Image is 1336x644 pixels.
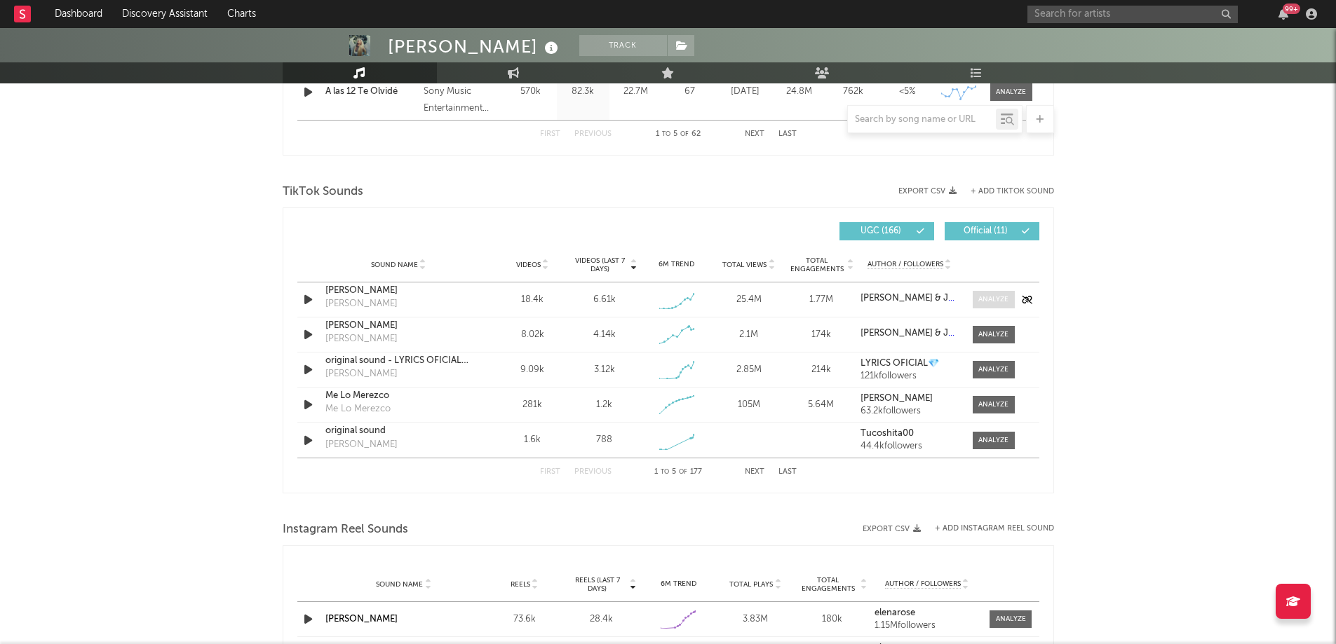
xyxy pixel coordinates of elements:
[898,187,957,196] button: Export CSV
[778,130,797,138] button: Last
[729,580,773,589] span: Total Plays
[797,576,859,593] span: Total Engagements
[325,438,398,452] div: [PERSON_NAME]
[371,261,418,269] span: Sound Name
[861,429,914,438] strong: Tucoshita00
[666,85,715,99] div: 67
[861,371,958,381] div: 121k followers
[325,319,472,333] a: [PERSON_NAME]
[716,328,781,342] div: 2.1M
[593,328,616,342] div: 4.14k
[325,402,391,416] div: Me Lo Merezco
[935,525,1054,533] button: + Add Instagram Reel Sound
[884,85,931,99] div: <5%
[500,398,565,412] div: 281k
[325,367,398,381] div: [PERSON_NAME]
[745,130,764,138] button: Next
[283,521,408,538] span: Instagram Reel Sounds
[861,329,975,338] strong: [PERSON_NAME] & JQuiles
[388,35,562,58] div: [PERSON_NAME]
[661,469,669,475] span: to
[594,363,615,377] div: 3.12k
[861,359,958,369] a: LYRICS OFICIAL💎
[596,398,612,412] div: 1.2k
[640,464,717,481] div: 1 5 177
[325,85,417,99] a: A las 12 Te Olvidé
[500,328,565,342] div: 8.02k
[839,222,934,240] button: UGC(166)
[1278,8,1288,20] button: 99+
[716,363,781,377] div: 2.85M
[788,328,853,342] div: 174k
[885,580,961,589] span: Author / Followers
[644,579,714,589] div: 6M Trend
[376,580,423,589] span: Sound Name
[957,188,1054,196] button: + Add TikTok Sound
[560,85,606,99] div: 82.3k
[863,525,921,533] button: Export CSV
[574,130,612,138] button: Previous
[511,580,530,589] span: Reels
[776,85,823,99] div: 24.8M
[848,114,996,125] input: Search by song name or URL
[644,259,709,270] div: 6M Trend
[500,433,565,447] div: 1.6k
[325,424,472,438] a: original sound
[716,398,781,412] div: 105M
[745,468,764,476] button: Next
[875,608,980,618] a: elenarose
[830,85,877,99] div: 762k
[788,293,853,307] div: 1.77M
[508,85,553,99] div: 570k
[500,293,565,307] div: 18.4k
[283,184,363,200] span: TikTok Sounds
[679,469,687,475] span: of
[875,621,980,631] div: 1.15M followers
[325,297,398,311] div: [PERSON_NAME]
[424,67,500,117] div: (P) 2023, 2024 Sony Music Entertainment México, S.A. de C.V.
[325,354,472,368] a: original sound - LYRICS OFICIAL💎
[720,612,790,626] div: 3.83M
[662,131,670,137] span: to
[680,131,689,137] span: of
[875,608,915,617] strong: elenarose
[572,256,628,273] span: Videos (last 7 days)
[567,612,637,626] div: 28.4k
[540,468,560,476] button: First
[325,615,398,624] a: [PERSON_NAME]
[574,468,612,476] button: Previous
[861,441,958,451] div: 44.4k followers
[325,389,472,403] a: Me Lo Merezco
[1283,4,1300,14] div: 99 +
[861,394,958,404] a: [PERSON_NAME]
[971,188,1054,196] button: + Add TikTok Sound
[490,612,560,626] div: 73.6k
[861,359,939,368] strong: LYRICS OFICIAL💎
[567,576,628,593] span: Reels (last 7 days)
[516,261,541,269] span: Videos
[788,256,845,273] span: Total Engagements
[596,433,612,447] div: 788
[579,35,667,56] button: Track
[325,284,472,298] a: [PERSON_NAME]
[861,394,933,403] strong: [PERSON_NAME]
[325,332,398,346] div: [PERSON_NAME]
[921,525,1054,533] div: + Add Instagram Reel Sound
[722,261,767,269] span: Total Views
[778,468,797,476] button: Last
[722,85,769,99] div: [DATE]
[861,294,975,303] strong: [PERSON_NAME] & JQuiles
[1027,6,1238,23] input: Search for artists
[716,293,781,307] div: 25.4M
[640,126,717,143] div: 1 5 62
[540,130,560,138] button: First
[861,329,958,338] a: [PERSON_NAME] & JQuiles
[788,398,853,412] div: 5.64M
[613,85,659,99] div: 22.7M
